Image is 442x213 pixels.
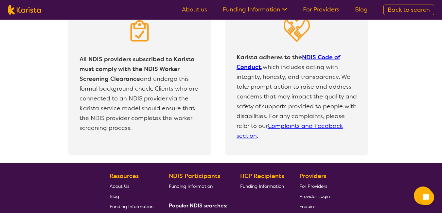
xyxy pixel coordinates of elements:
img: Clipboard icon [127,18,153,44]
span: Enquire [299,204,315,209]
a: Blog [355,6,368,13]
button: Channel Menu [414,186,432,205]
span: Funding Information [169,183,213,189]
a: Provider Login [299,191,330,201]
a: For Providers [299,181,330,191]
b: NDIS Participants [169,172,220,180]
a: Funding Information [240,181,284,191]
a: Complaints and Feedback section [237,122,343,140]
span: Funding Information [110,204,153,209]
span: For Providers [299,183,327,189]
b: Resources [110,172,139,180]
p: which includes acting with integrity, honesty, and transparency. We take prompt action to raise a... [235,51,359,142]
a: For Providers [303,6,339,13]
span: Provider Login [299,193,330,199]
b: HCP Recipients [240,172,284,180]
b: All NDIS providers subscribed to Karista must comply with the NDIS Worker Screening Clearance [80,55,195,83]
span: About Us [110,183,129,189]
a: NDIS Code of Conduct [237,53,340,71]
p: and undergo this formal background check. Clients who are connected to an NDIS provider via the K... [78,53,202,134]
b: Providers [299,172,326,180]
b: Karista adheres to the , [237,53,340,71]
b: Popular NDIS searches: [169,202,228,209]
a: Blog [110,191,153,201]
a: About Us [110,181,153,191]
img: Karista logo [8,5,41,15]
a: Funding Information [223,6,287,13]
a: Funding Information [110,201,153,211]
span: Blog [110,193,119,199]
a: Back to search [383,5,434,15]
span: Funding Information [240,183,284,189]
a: Funding Information [169,181,225,191]
a: About us [182,6,207,13]
a: Enquire [299,201,330,211]
img: Heart in Hand icon [284,18,310,42]
span: Back to search [388,6,430,14]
